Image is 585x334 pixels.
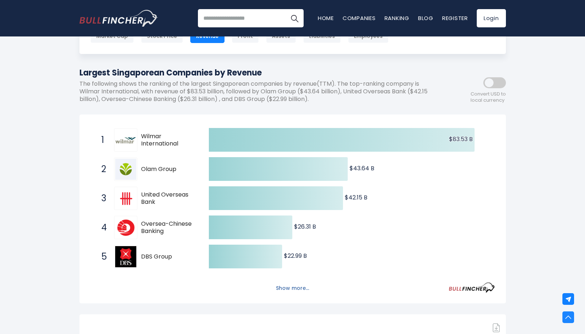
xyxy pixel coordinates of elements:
[79,10,158,27] a: Go to homepage
[141,191,196,206] span: United Overseas Bank
[98,250,105,263] span: 5
[141,166,196,173] span: Olam Group
[98,221,105,234] span: 4
[98,134,105,146] span: 1
[115,159,136,180] img: Olam Group
[141,133,196,148] span: Wilmar International
[442,14,468,22] a: Register
[79,80,440,103] p: The following shows the ranking of the largest Singaporean companies by revenue(TTM). The top-ran...
[98,192,105,205] span: 3
[285,9,304,27] button: Search
[350,164,374,172] text: $43.64 B
[115,246,136,267] img: DBS Group
[79,10,158,27] img: Bullfincher logo
[98,163,105,175] span: 2
[272,282,313,294] button: Show more...
[318,14,334,22] a: Home
[141,220,196,236] span: Oversea-Chinese Banking
[471,91,506,104] span: Convert USD to local currency
[418,14,433,22] a: Blog
[449,135,473,143] text: $83.53 B
[115,217,136,238] img: Oversea-Chinese Banking
[141,253,196,261] span: DBS Group
[343,14,376,22] a: Companies
[477,9,506,27] a: Login
[294,222,316,231] text: $26.31 B
[115,188,136,209] img: United Overseas Bank
[284,252,307,260] text: $22.99 B
[345,193,367,202] text: $42.15 B
[385,14,409,22] a: Ranking
[79,67,440,79] h1: Largest Singaporean Companies by Revenue
[115,137,136,144] img: Wilmar International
